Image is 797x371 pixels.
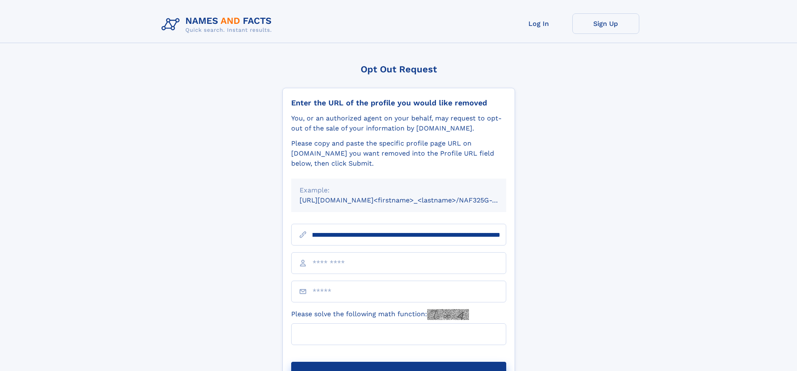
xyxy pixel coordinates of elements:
[291,138,506,169] div: Please copy and paste the specific profile page URL on [DOMAIN_NAME] you want removed into the Pr...
[291,113,506,133] div: You, or an authorized agent on your behalf, may request to opt-out of the sale of your informatio...
[291,309,469,320] label: Please solve the following math function:
[300,185,498,195] div: Example:
[158,13,279,36] img: Logo Names and Facts
[505,13,572,34] a: Log In
[300,196,522,204] small: [URL][DOMAIN_NAME]<firstname>_<lastname>/NAF325G-xxxxxxxx
[291,98,506,107] div: Enter the URL of the profile you would like removed
[282,64,515,74] div: Opt Out Request
[572,13,639,34] a: Sign Up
